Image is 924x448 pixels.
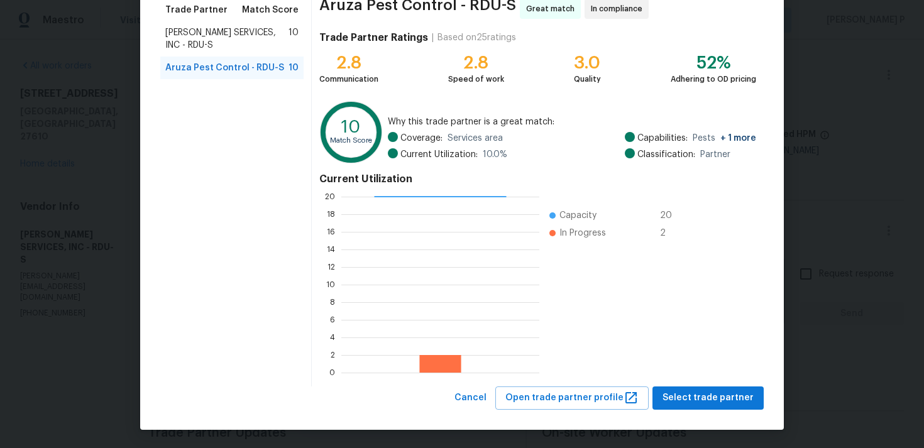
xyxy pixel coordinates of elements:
[428,31,437,44] div: |
[693,132,756,145] span: Pests
[327,263,335,271] text: 12
[242,4,299,16] span: Match Score
[165,4,228,16] span: Trade Partner
[660,227,680,239] span: 2
[319,57,378,69] div: 2.8
[454,390,487,406] span: Cancel
[165,62,284,74] span: Aruza Pest Control - RDU-S
[165,26,289,52] span: [PERSON_NAME] SERVICES, INC - RDU-S
[330,298,335,306] text: 8
[574,57,601,69] div: 3.0
[448,57,504,69] div: 2.8
[720,134,756,143] span: + 1 more
[400,148,478,161] span: Current Utilization:
[329,369,335,376] text: 0
[330,316,335,324] text: 6
[289,62,299,74] span: 10
[483,148,507,161] span: 10.0 %
[330,334,335,341] text: 4
[448,73,504,85] div: Speed of work
[400,132,443,145] span: Coverage:
[449,386,492,410] button: Cancel
[671,57,756,69] div: 52%
[559,209,597,222] span: Capacity
[663,390,754,406] span: Select trade partner
[327,228,335,236] text: 16
[289,26,299,52] span: 10
[319,31,428,44] h4: Trade Partner Ratings
[671,73,756,85] div: Adhering to OD pricing
[331,351,335,359] text: 2
[495,386,649,410] button: Open trade partner profile
[700,148,730,161] span: Partner
[327,246,335,253] text: 14
[652,386,764,410] button: Select trade partner
[591,3,647,15] span: In compliance
[319,173,756,185] h4: Current Utilization
[326,281,335,288] text: 10
[341,118,361,136] text: 10
[325,193,335,200] text: 20
[559,227,606,239] span: In Progress
[388,116,756,128] span: Why this trade partner is a great match:
[526,3,580,15] span: Great match
[660,209,680,222] span: 20
[637,132,688,145] span: Capabilities:
[574,73,601,85] div: Quality
[327,210,335,218] text: 18
[437,31,516,44] div: Based on 25 ratings
[637,148,695,161] span: Classification:
[505,390,639,406] span: Open trade partner profile
[319,73,378,85] div: Communication
[330,137,372,144] text: Match Score
[448,132,503,145] span: Services area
